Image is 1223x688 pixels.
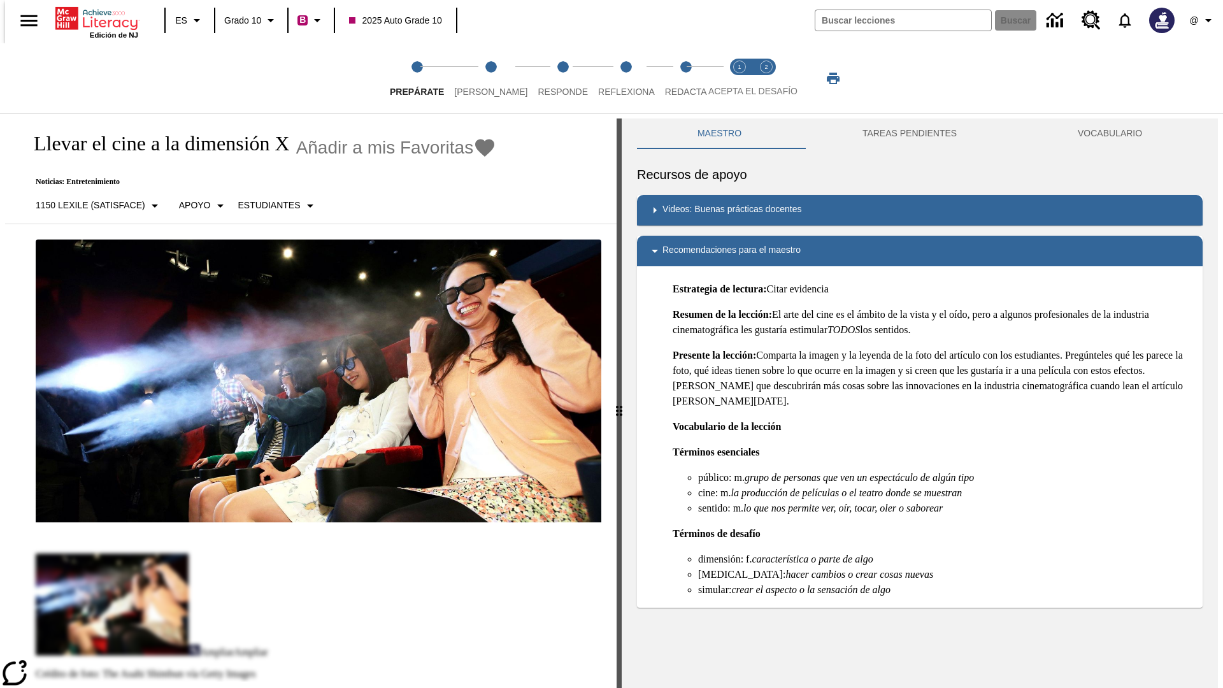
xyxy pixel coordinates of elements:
[743,503,943,513] em: lo que nos permite ver, oír, tocar, oler o saborear
[175,14,187,27] span: ES
[698,485,1192,501] li: cine: m.
[673,309,772,320] strong: Resumen de la lección:
[20,132,290,155] h1: Llevar el cine a la dimensión X
[1189,14,1198,27] span: @
[622,118,1218,688] div: activity
[444,43,538,113] button: Lee step 2 of 5
[224,14,261,27] span: Grado 10
[1149,8,1175,33] img: Avatar
[588,43,665,113] button: Reflexiona step 4 of 5
[815,10,991,31] input: Buscar campo
[637,118,802,149] button: Maestro
[753,350,756,361] strong: :
[292,9,330,32] button: Boost El color de la clase es rojo violeta. Cambiar el color de la clase.
[665,87,707,97] span: Redacta
[349,14,441,27] span: 2025 Auto Grade 10
[738,64,741,70] text: 1
[731,487,962,498] em: la producción de películas o el teatro donde se muestran
[20,177,496,187] p: Noticias: Entretenimiento
[380,43,454,113] button: Prepárate step 1 of 5
[296,136,497,159] button: Añadir a mis Favoritas - Llevar el cine a la dimensión X
[5,118,617,682] div: reading
[752,554,873,564] em: característica o parte de algo
[527,43,598,113] button: Responde step 3 of 5
[90,31,138,39] span: Edición de NJ
[296,138,474,158] span: Añadir a mis Favoritas
[598,87,655,97] span: Reflexiona
[390,87,444,97] span: Prepárate
[731,584,890,595] em: crear el aspecto o la sensación de algo
[31,194,168,217] button: Seleccione Lexile, 1150 Lexile (Satisface)
[299,12,306,28] span: B
[454,87,527,97] span: [PERSON_NAME]
[673,307,1192,338] p: El arte del cine es el ámbito de la vista y el oído, pero a algunos profesionales de la industria...
[673,447,759,457] strong: Términos esenciales
[637,164,1203,185] h6: Recursos de apoyo
[673,528,761,539] strong: Términos de desafío
[1182,9,1223,32] button: Perfil/Configuración
[698,582,1192,598] li: simular:
[748,43,785,113] button: Acepta el desafío contesta step 2 of 2
[662,243,801,259] p: Recomendaciones para el maestro
[802,118,1017,149] button: TAREAS PENDIENTES
[233,194,323,217] button: Seleccionar estudiante
[538,87,588,97] span: Responde
[673,348,1192,409] p: Comparta la imagen y la leyenda de la foto del artículo con los estudiantes. Pregúnteles qué les ...
[673,283,767,294] strong: Estrategia de lectura:
[55,4,138,39] div: Portada
[36,240,601,522] img: El panel situado frente a los asientos rocía con agua nebulizada al feliz público en un cine equi...
[655,43,717,113] button: Redacta step 5 of 5
[708,86,797,96] span: ACEPTA EL DESAFÍO
[179,199,211,212] p: Apoyo
[10,2,48,39] button: Abrir el menú lateral
[698,552,1192,567] li: dimensión: f.
[662,203,801,218] p: Videos: Buenas prácticas docentes
[219,9,283,32] button: Grado: Grado 10, Elige un grado
[637,118,1203,149] div: Instructional Panel Tabs
[827,324,860,335] em: TODOS
[785,569,933,580] em: hacer cambios o crear cosas nuevas
[721,43,758,113] button: Acepta el desafío lee step 1 of 2
[745,472,974,483] em: grupo de personas que ven un espectáculo de algún tipo
[1141,4,1182,37] button: Escoja un nuevo avatar
[698,501,1192,516] li: sentido: m.
[673,282,1192,297] p: Citar evidencia
[169,9,210,32] button: Lenguaje: ES, Selecciona un idioma
[238,199,301,212] p: Estudiantes
[698,470,1192,485] li: público: m.
[174,194,233,217] button: Tipo de apoyo, Apoyo
[1039,3,1074,38] a: Centro de información
[1074,3,1108,38] a: Centro de recursos, Se abrirá en una pestaña nueva.
[36,199,145,212] p: 1150 Lexile (Satisface)
[617,118,622,688] div: Pulsa la tecla de intro o la barra espaciadora y luego presiona las flechas de derecha e izquierd...
[673,421,782,432] strong: Vocabulario de la lección
[698,567,1192,582] li: [MEDICAL_DATA]:
[764,64,768,70] text: 2
[1108,4,1141,37] a: Notificaciones
[673,350,753,361] strong: Presente la lección
[637,236,1203,266] div: Recomendaciones para el maestro
[1017,118,1203,149] button: VOCABULARIO
[637,195,1203,226] div: Videos: Buenas prácticas docentes
[813,67,854,90] button: Imprimir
